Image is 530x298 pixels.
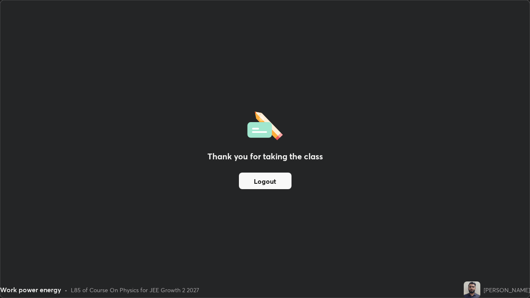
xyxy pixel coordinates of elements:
img: offlineFeedback.1438e8b3.svg [247,109,283,140]
div: [PERSON_NAME] [484,286,530,294]
div: • [65,286,67,294]
button: Logout [239,173,291,189]
div: L85 of Course On Physics for JEE Growth 2 2027 [71,286,199,294]
h2: Thank you for taking the class [207,150,323,163]
img: 2d581e095ba74728bda1a1849c8d6045.jpg [464,281,480,298]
